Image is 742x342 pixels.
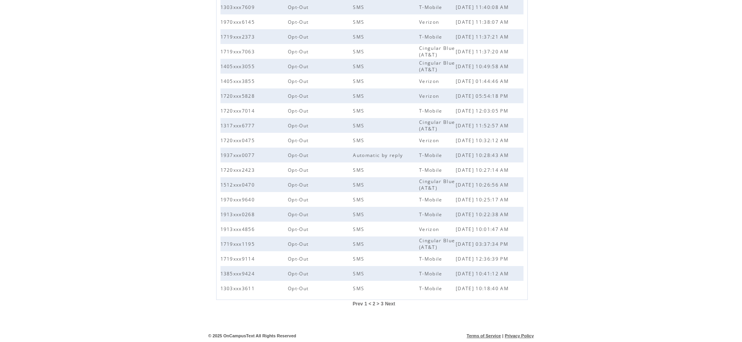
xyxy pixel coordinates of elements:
span: 1303xxx3611 [220,285,257,292]
span: Opt-Out [288,33,310,40]
span: Opt-Out [288,270,310,277]
span: SMS [353,63,366,70]
span: SMS [353,196,366,203]
span: 1719xxx2373 [220,33,257,40]
span: Cingular Blue (AT&T) [419,119,455,132]
span: Opt-Out [288,137,310,144]
span: Opt-Out [288,63,310,70]
span: [DATE] 10:49:58 AM [456,63,511,70]
a: 3 [381,301,384,307]
span: Opt-Out [288,226,310,233]
span: T-Mobile [419,167,444,173]
a: Prev [353,301,363,307]
span: SMS [353,48,366,55]
span: Verizon [419,78,441,85]
span: < 2 > [368,301,379,307]
span: SMS [353,78,366,85]
span: T-Mobile [419,108,444,114]
span: T-Mobile [419,152,444,159]
span: Opt-Out [288,182,310,188]
span: SMS [353,226,366,233]
a: Next [385,301,395,307]
span: Opt-Out [288,78,310,85]
span: 1913xxx0268 [220,211,257,218]
span: [DATE] 10:41:12 AM [456,270,511,277]
span: T-Mobile [419,4,444,11]
span: Opt-Out [288,122,310,129]
span: 1405xxx3855 [220,78,257,85]
span: SMS [353,270,366,277]
span: Opt-Out [288,285,310,292]
span: Opt-Out [288,4,310,11]
span: SMS [353,211,366,218]
span: [DATE] 11:37:21 AM [456,33,511,40]
span: Opt-Out [288,211,310,218]
span: Automatic by reply [353,152,405,159]
span: T-Mobile [419,33,444,40]
span: 1970xxx6145 [220,19,257,25]
span: 1719xxx1195 [220,241,257,247]
span: SMS [353,108,366,114]
span: SMS [353,285,366,292]
span: [DATE] 11:40:08 AM [456,4,511,11]
span: [DATE] 10:25:17 AM [456,196,511,203]
span: SMS [353,182,366,188]
span: SMS [353,19,366,25]
span: Opt-Out [288,93,310,99]
span: T-Mobile [419,270,444,277]
span: T-Mobile [419,285,444,292]
span: [DATE] 01:44:46 AM [456,78,511,85]
span: Opt-Out [288,152,310,159]
span: Opt-Out [288,108,310,114]
span: Cingular Blue (AT&T) [419,45,455,58]
span: Opt-Out [288,196,310,203]
span: T-Mobile [419,211,444,218]
span: 1719xxx9114 [220,256,257,262]
span: Verizon [419,137,441,144]
span: | [502,333,503,338]
span: [DATE] 05:54:18 PM [456,93,510,99]
span: [DATE] 12:36:39 PM [456,256,510,262]
span: [DATE] 11:37:20 AM [456,48,511,55]
span: Opt-Out [288,48,310,55]
span: 1720xxx0475 [220,137,257,144]
span: T-Mobile [419,196,444,203]
span: SMS [353,4,366,11]
span: SMS [353,256,366,262]
span: Cingular Blue (AT&T) [419,237,455,250]
span: 1720xxx5828 [220,93,257,99]
span: [DATE] 10:28:43 AM [456,152,511,159]
span: Opt-Out [288,19,310,25]
span: SMS [353,241,366,247]
span: [DATE] 10:32:12 AM [456,137,511,144]
a: 1 [365,301,367,307]
span: 1970xxx9640 [220,196,257,203]
span: [DATE] 11:52:57 AM [456,122,511,129]
span: 1913xxx4856 [220,226,257,233]
span: Verizon [419,226,441,233]
span: Cingular Blue (AT&T) [419,178,455,191]
span: [DATE] 10:18:40 AM [456,285,511,292]
span: 1512xxx0470 [220,182,257,188]
span: [DATE] 12:03:05 PM [456,108,510,114]
span: [DATE] 10:22:38 AM [456,211,511,218]
span: Verizon [419,19,441,25]
span: Opt-Out [288,256,310,262]
span: [DATE] 10:26:56 AM [456,182,511,188]
a: Terms of Service [467,333,501,338]
span: SMS [353,122,366,129]
span: © 2025 OnCampusText All Rights Reserved [208,333,296,338]
span: [DATE] 11:38:07 AM [456,19,511,25]
span: SMS [353,93,366,99]
a: Privacy Policy [505,333,534,338]
span: [DATE] 10:01:47 AM [456,226,511,233]
span: 1405xxx3055 [220,63,257,70]
span: SMS [353,167,366,173]
span: Opt-Out [288,241,310,247]
span: Verizon [419,93,441,99]
span: 1385xxx9424 [220,270,257,277]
